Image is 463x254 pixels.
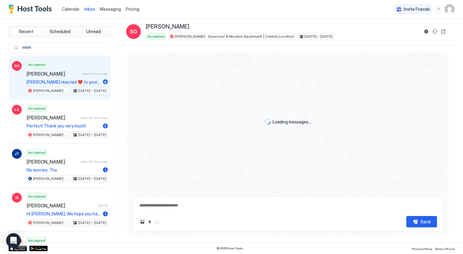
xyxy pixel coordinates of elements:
[139,218,146,226] button: Upload image
[146,218,153,226] button: Quick reply
[435,6,442,13] div: menu
[33,176,68,181] span: [PERSON_NAME] · Spacious & Modern Apartment | Central Location
[28,238,45,243] span: Accepted
[304,34,333,39] span: [DATE] - [DATE]
[412,247,432,251] span: Privacy Policy
[28,106,45,111] span: Accepted
[14,63,20,69] span: SG
[77,27,110,36] button: Unread
[28,150,45,155] span: Accepted
[9,26,111,37] div: tab-group
[78,132,106,138] span: [DATE] - [DATE]
[104,123,107,128] span: 2
[33,88,68,93] span: [PERSON_NAME] · Spacious & Modern Apartment | Central Location
[27,71,80,77] span: [PERSON_NAME]
[9,5,55,14] a: Host Tools Logo
[28,62,45,67] span: Accepted
[44,27,76,36] button: Scheduled
[27,115,78,121] span: [PERSON_NAME]
[100,6,121,12] a: Messaging
[406,216,437,227] button: Send
[445,4,454,14] div: User profile
[15,195,19,200] span: IS
[86,29,101,34] span: Unread
[33,132,68,138] span: [PERSON_NAME] · Spacious & Modern Apartment | Central Location
[147,34,164,39] span: Accepted
[126,6,139,12] span: Pricing
[146,23,189,30] span: [PERSON_NAME]
[6,233,21,248] div: Open Intercom Messenger
[27,203,96,209] span: [PERSON_NAME]
[104,80,107,84] span: 8
[27,167,100,173] span: No worries. Thx
[105,211,106,216] span: 1
[98,204,108,208] span: [DATE]
[27,79,100,85] span: [PERSON_NAME] reacted ❤️ to your message "Oh great! PS: we have pool towels in the wardrobe cupbo...
[33,220,68,226] span: [PERSON_NAME] · Spacious & Modern Apartment | Central Location
[440,28,447,35] button: Open reservation
[85,6,95,12] a: Inbox
[175,34,294,39] span: [PERSON_NAME] · Spacious & Modern Apartment | Central Location
[273,119,311,125] span: Loading messages...
[216,246,243,250] span: © 2025 Host Tools
[50,29,70,34] span: Scheduled
[404,6,430,12] span: Invite Friends
[27,211,100,217] span: Hi [PERSON_NAME], We hope you had a great stay! We are new to Airbnb and are looking for ways to ...
[81,160,108,164] span: about 22 hours ago
[423,28,430,35] button: Reservation information
[14,151,19,157] span: JT
[81,116,108,120] span: about 20 hours ago
[28,194,45,199] span: Accepted
[435,245,454,252] a: Terms Of Use
[265,119,271,125] div: loading
[78,220,106,226] span: [DATE] - [DATE]
[27,159,78,165] span: [PERSON_NAME]
[27,123,100,129] span: Perfect! Thank you very much!
[82,72,108,76] span: about 6 hours ago
[412,245,432,252] a: Privacy Policy
[19,29,33,34] span: Recent
[130,28,137,35] span: SG
[78,176,106,181] span: [DATE] - [DATE]
[431,28,439,35] button: Sync reservation
[435,247,454,251] span: Terms Of Use
[420,218,431,225] div: Send
[19,43,110,53] input: Input Field
[10,27,43,36] button: Recent
[62,6,80,12] a: Calendar
[105,168,106,172] span: 1
[14,107,19,112] span: LZ
[9,246,27,251] a: App Store
[29,246,48,251] a: Google Play Store
[78,88,106,93] span: [DATE] - [DATE]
